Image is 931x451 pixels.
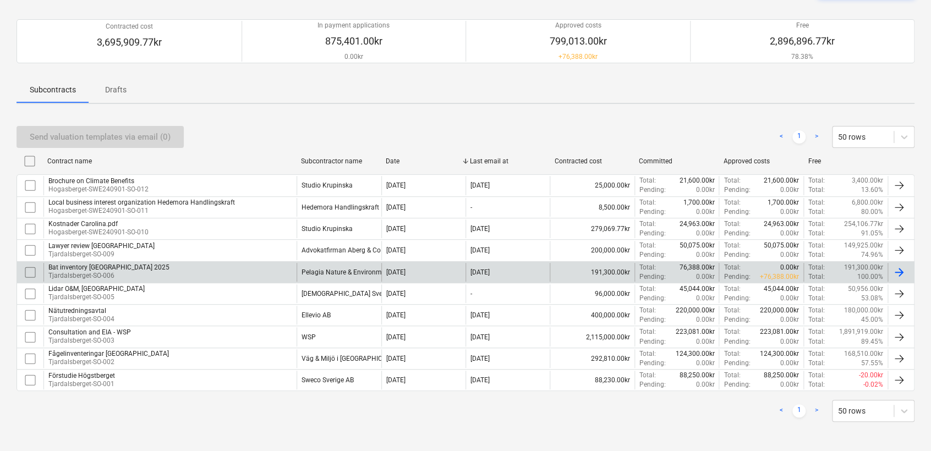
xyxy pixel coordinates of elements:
[48,185,149,194] p: Hogasberget-SWE240901-SO-012
[550,219,634,238] div: 279,069.77kr
[48,372,115,380] div: Förstudie Högstberget
[470,246,490,254] div: [DATE]
[470,268,490,276] div: [DATE]
[48,206,235,216] p: Hogasberget-SWE240901-SO-011
[386,204,406,211] div: [DATE]
[852,198,883,207] p: 6,800.00kr
[724,359,750,368] p: Pending :
[861,250,883,260] p: 74.96%
[48,293,145,302] p: Tjardalsberget-SO-005
[808,219,825,229] p: Total :
[844,241,883,250] p: 149,925.00kr
[859,371,883,380] p: -20.00kr
[102,84,129,96] p: Drafts
[302,268,401,276] div: Pelagia Nature & Environment AB
[810,130,823,144] a: Next page
[639,337,666,346] p: Pending :
[639,207,666,217] p: Pending :
[695,207,714,217] p: 0.00kr
[724,263,740,272] p: Total :
[780,294,799,303] p: 0.00kr
[780,380,799,389] p: 0.00kr
[302,204,379,211] div: Hedemora Handlingskraft
[679,263,714,272] p: 76,388.00kr
[861,185,883,195] p: 13.60%
[550,263,634,282] div: 191,300.00kr
[48,358,169,367] p: Tjardalsberget-SO-002
[724,207,750,217] p: Pending :
[808,294,825,303] p: Total :
[861,229,883,238] p: 91.05%
[808,250,825,260] p: Total :
[724,229,750,238] p: Pending :
[839,327,883,337] p: 1,891,919.00kr
[302,355,413,362] div: Väg & Miljö i Karlstad AB
[775,130,788,144] a: Previous page
[724,176,740,185] p: Total :
[808,284,825,294] p: Total :
[302,311,331,319] div: Ellevio AB
[724,337,750,346] p: Pending :
[549,35,606,48] p: 799,013.00kr
[48,315,114,324] p: Tjardalsberget-SO-004
[780,315,799,324] p: 0.00kr
[775,404,788,417] a: Previous page
[48,199,235,206] div: Local business interest organization Hedemora Handlingskraft
[844,263,883,272] p: 191,300.00kr
[695,185,714,195] p: 0.00kr
[550,327,634,346] div: 2,115,000.00kr
[780,337,799,346] p: 0.00kr
[48,350,169,358] div: Fågelinventeringar [GEOGRAPHIC_DATA]
[302,333,316,341] div: WSP
[808,349,825,359] p: Total :
[695,229,714,238] p: 0.00kr
[724,185,750,195] p: Pending :
[48,177,149,185] div: Brochure on Climate Benefits
[301,157,377,165] div: Subcontractor name
[639,229,666,238] p: Pending :
[808,263,825,272] p: Total :
[550,371,634,389] div: 88,230.00kr
[695,359,714,368] p: 0.00kr
[780,185,799,195] p: 0.00kr
[470,311,490,319] div: [DATE]
[30,84,76,96] p: Subcontracts
[675,349,714,359] p: 124,300.00kr
[386,333,406,341] div: [DATE]
[808,272,825,282] p: Total :
[386,225,406,233] div: [DATE]
[861,337,883,346] p: 89.45%
[385,157,461,165] div: Date
[724,380,750,389] p: Pending :
[724,315,750,324] p: Pending :
[792,404,806,417] a: Page 1 is your current page
[386,182,406,189] div: [DATE]
[764,241,799,250] p: 50,075.00kr
[470,376,490,384] div: [DATE]
[764,284,799,294] p: 45,044.00kr
[724,157,799,165] div: Approved costs
[675,327,714,337] p: 223,081.00kr
[724,284,740,294] p: Total :
[857,272,883,282] p: 100.00%
[639,241,656,250] p: Total :
[861,359,883,368] p: 57.55%
[470,204,472,211] div: -
[724,198,740,207] p: Total :
[386,376,406,384] div: [DATE]
[386,355,406,362] div: [DATE]
[863,380,883,389] p: -0.02%
[844,219,883,229] p: 254,106.77kr
[48,380,115,389] p: Tjardalsberget-SO-001
[48,307,114,315] div: Nätutredningsavtal
[852,176,883,185] p: 3,400.00kr
[695,315,714,324] p: 0.00kr
[876,398,931,451] div: Chatt-widget
[302,182,353,189] div: Studio Krupinska
[724,306,740,315] p: Total :
[861,207,883,217] p: 80.00%
[555,157,631,165] div: Contracted cost
[683,198,714,207] p: 1,700.00kr
[470,355,490,362] div: [DATE]
[768,198,799,207] p: 1,700.00kr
